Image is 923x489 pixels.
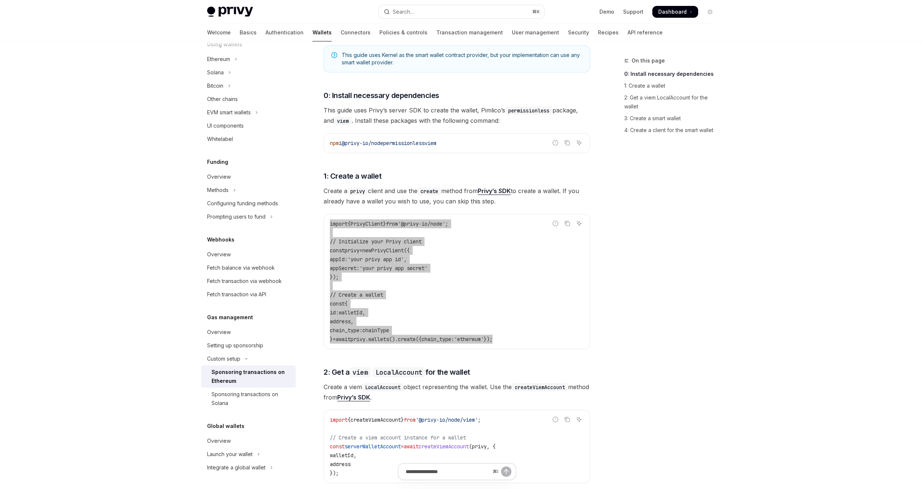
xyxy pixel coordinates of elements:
span: address [330,461,351,468]
div: Prompting users to fund [207,212,266,221]
span: Dashboard [658,8,687,16]
span: 1: Create a wallet [324,171,381,181]
span: : [336,309,339,316]
span: const [330,300,345,307]
span: This guide uses Kernel as the smart wallet contract provider, but your implementation can use any... [342,51,582,66]
span: On this page [632,56,665,65]
code: viem [349,367,371,377]
button: Ask AI [574,219,584,228]
h5: Webhooks [207,235,234,244]
span: , [404,256,407,263]
span: }); [330,274,339,280]
h5: Global wallets [207,422,244,431]
span: PrivyClient [351,220,383,227]
svg: Note [331,52,337,58]
a: Fetch transaction via webhook [201,274,296,288]
a: Whitelabel [201,132,296,146]
code: LocalAccount [362,383,403,391]
a: 2: Get a viem LocalAccount for the wallet [624,92,722,112]
a: Welcome [207,24,231,41]
a: Overview [201,434,296,448]
span: ( [469,443,472,450]
div: Search... [393,7,413,16]
a: Sponsoring transactions on Solana [201,388,296,410]
button: Report incorrect code [551,138,560,148]
span: { [345,300,348,307]
span: { [348,417,351,423]
a: Overview [201,248,296,261]
div: Other chains [207,95,238,104]
button: Copy the contents from the code block [562,138,572,148]
div: Whitelabel [207,135,233,144]
a: Other chains [201,92,296,106]
span: // Initialize your Privy client [330,238,422,245]
span: . [365,336,368,343]
span: create [398,336,416,343]
code: permissionless [505,107,552,115]
div: Setting up sponsorship [207,341,263,350]
a: Connectors [341,24,371,41]
a: Authentication [266,24,304,41]
span: new [362,247,371,254]
div: Fetch transaction via webhook [207,277,282,286]
span: viem [425,140,436,146]
a: Setting up sponsorship [201,339,296,352]
span: Create a viem object representing the wallet. Use the method from . [324,382,590,402]
div: Solana [207,68,224,77]
h5: Gas management [207,313,253,322]
a: User management [512,24,559,41]
span: }); [484,336,493,343]
a: UI components [201,119,296,132]
span: from [386,220,398,227]
span: createViemAccount [351,417,401,423]
span: } [330,336,333,343]
span: ⌘ K [532,9,540,15]
a: Security [568,24,589,41]
span: 0: Install necessary dependencies [324,90,439,101]
div: Fetch transaction via API [207,290,266,299]
button: Report incorrect code [551,415,560,424]
span: = [401,443,404,450]
span: PrivyClient [371,247,404,254]
span: , [354,452,356,459]
img: light logo [207,7,253,17]
div: Sponsoring transactions on Ethereum [212,368,291,385]
div: Overview [207,250,231,259]
button: Copy the contents from the code block [562,415,572,424]
a: Fetch balance via webhook [201,261,296,274]
button: Open search [379,5,544,18]
div: Methods [207,186,229,195]
a: Privy’s SDK [478,187,511,195]
span: walletId [330,452,354,459]
div: Overview [207,172,231,181]
a: 1: Create a wallet [624,80,722,92]
h5: Funding [207,158,228,166]
span: (). [389,336,398,343]
span: address [330,318,351,325]
span: permissionless [383,140,425,146]
code: LocalAccount [373,367,425,377]
span: ({ [416,336,422,343]
div: Integrate a global wallet [207,463,266,472]
a: Configuring funding methods [201,197,296,210]
a: 4: Create a client for the smart wallet [624,124,722,136]
button: Toggle Solana section [201,66,296,79]
a: Dashboard [652,6,698,18]
div: Configuring funding methods [207,199,278,208]
button: Ask AI [574,138,584,148]
a: API reference [628,24,663,41]
a: Policies & controls [379,24,427,41]
span: 'ethereum' [454,336,484,343]
a: Sponsoring transactions on Ethereum [201,365,296,388]
button: Toggle Custom setup section [201,352,296,365]
button: Copy the contents from the code block [562,219,572,228]
a: 3: Create a smart wallet [624,112,722,124]
span: import [330,220,348,227]
span: await [336,336,351,343]
span: ; [445,220,448,227]
div: EVM smart wallets [207,108,251,117]
span: Create a client and use the method from to create a wallet. If you already have a wallet you wish... [324,186,590,206]
span: walletId [339,309,362,316]
code: privy [347,187,368,195]
span: const [330,247,345,254]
